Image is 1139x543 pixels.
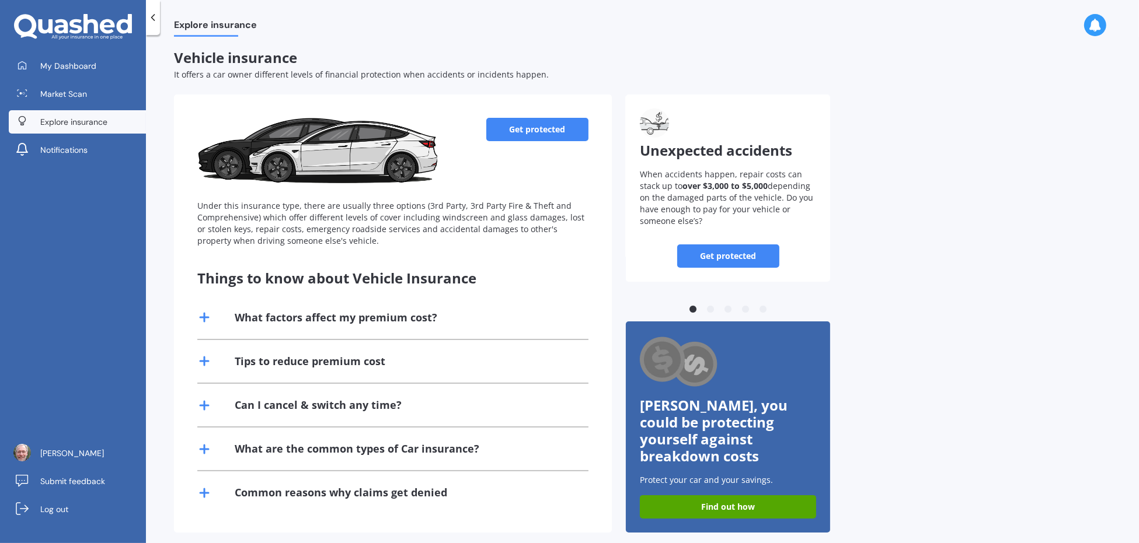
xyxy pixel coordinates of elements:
[640,141,792,160] span: Unexpected accidents
[13,444,31,461] img: ACg8ocI-XgKUirvia6sZvP6eQNwNeyVG2Ne5GAGVg0n5IDJ8n4vDhug7=s96-c
[40,447,104,459] span: [PERSON_NAME]
[235,442,479,456] div: What are the common types of Car insurance?
[40,144,88,156] span: Notifications
[174,48,297,67] span: Vehicle insurance
[174,69,549,80] span: It offers a car owner different levels of financial protection when accidents or incidents happen.
[40,60,96,72] span: My Dashboard
[235,354,385,369] div: Tips to reduce premium cost
[40,116,107,128] span: Explore insurance
[9,470,146,493] a: Submit feedback
[197,118,437,188] img: Vehicle insurance
[486,118,588,141] a: Get protected
[640,395,788,465] span: [PERSON_NAME], you could be protecting yourself against breakdown costs
[40,475,105,487] span: Submit feedback
[740,304,751,316] button: 4
[722,304,734,316] button: 3
[640,169,816,227] p: When accidents happen, repair costs can stack up to depending on the damaged parts of the vehicle...
[640,495,816,519] a: Find out how
[235,310,437,325] div: What factors affect my premium cost?
[677,244,779,268] a: Get protected
[9,498,146,521] a: Log out
[9,82,146,106] a: Market Scan
[9,138,146,162] a: Notifications
[40,88,87,100] span: Market Scan
[705,304,716,316] button: 2
[682,180,768,191] b: over $3,000 to $5,000
[9,442,146,465] a: [PERSON_NAME]
[640,335,719,390] img: Cashback
[9,54,146,78] a: My Dashboard
[40,503,68,515] span: Log out
[235,398,402,412] div: Can I cancel & switch any time?
[687,304,699,316] button: 1
[757,304,769,316] button: 5
[640,108,669,138] img: Unexpected accidents
[197,268,476,288] span: Things to know about Vehicle Insurance
[174,19,257,35] span: Explore insurance
[640,474,816,486] p: Protect your car and your savings.
[235,485,447,500] div: Common reasons why claims get denied
[197,200,588,247] div: Under this insurance type, there are usually three options (3rd Party, 3rd Party Fire & Theft and...
[9,110,146,134] a: Explore insurance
